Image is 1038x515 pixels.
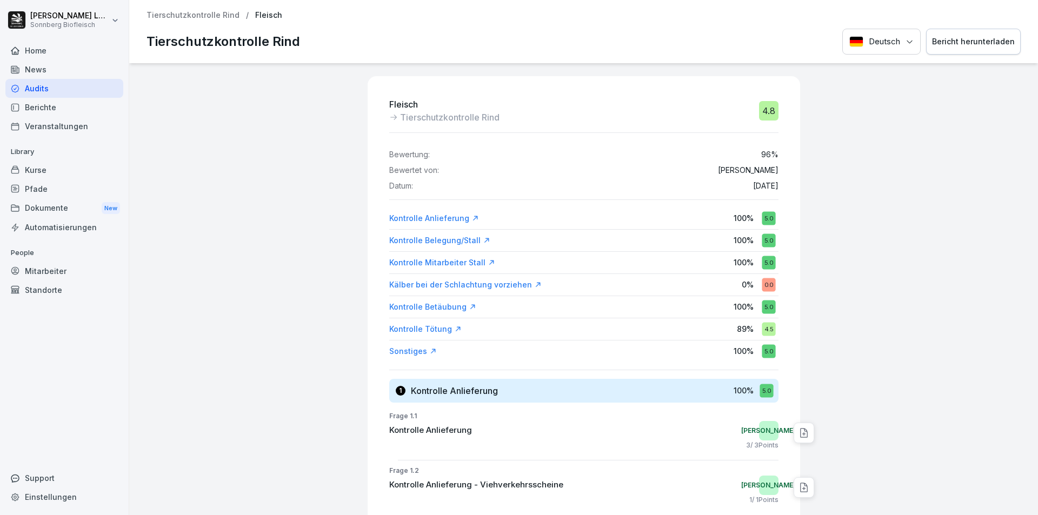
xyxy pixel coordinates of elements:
h3: Kontrolle Anlieferung [411,385,498,397]
div: 5.0 [762,344,775,358]
p: [PERSON_NAME] [718,166,778,175]
div: 4.5 [762,322,775,336]
p: Fleisch [255,11,282,20]
a: Kontrolle Belegung/Stall [389,235,490,246]
p: / [246,11,249,20]
div: 0.0 [762,278,775,291]
p: Tierschutzkontrolle Rind [147,32,300,51]
a: Mitarbeiter [5,262,123,280]
p: 3 / 3 Points [746,440,778,450]
a: Kontrolle Mitarbeiter Stall [389,257,495,268]
a: Pfade [5,179,123,198]
p: Tierschutzkontrolle Rind [400,111,500,124]
div: Bericht herunterladen [932,36,1015,48]
a: Kontrolle Anlieferung [389,213,479,224]
p: 100 % [734,385,754,396]
p: 89 % [737,323,754,335]
a: Standorte [5,280,123,299]
p: Fleisch [389,98,500,111]
div: 4.8 [759,101,778,121]
p: Bewertet von: [389,166,439,175]
p: Datum: [389,182,413,191]
button: Language [842,29,921,55]
div: 5.0 [762,300,775,313]
p: Frage 1.2 [389,466,778,476]
p: Kontrolle Anlieferung [389,424,472,437]
div: [PERSON_NAME] [759,421,778,440]
a: Kurse [5,160,123,179]
a: Veranstaltungen [5,117,123,136]
a: Berichte [5,98,123,117]
div: 1 [396,386,405,396]
p: Deutsch [869,36,900,48]
a: Audits [5,79,123,98]
div: Dokumente [5,198,123,218]
p: Sonnberg Biofleisch [30,21,109,29]
a: Automatisierungen [5,218,123,237]
div: Support [5,469,123,487]
p: Frage 1.1 [389,411,778,421]
div: 5.0 [762,211,775,225]
p: [DATE] [753,182,778,191]
a: DokumenteNew [5,198,123,218]
a: Sonstiges [389,346,437,357]
p: Library [5,143,123,160]
p: People [5,244,123,262]
p: [PERSON_NAME] Lumetsberger [30,11,109,21]
img: Deutsch [849,36,863,47]
p: 96 % [761,150,778,159]
p: Kontrolle Anlieferung - Viehverkehrsscheine [389,479,563,491]
p: Bewertung: [389,150,430,159]
p: 100 % [734,212,754,224]
button: Bericht herunterladen [926,29,1021,55]
a: Tierschutzkontrolle Rind [147,11,239,20]
p: 1 / 1 Points [749,495,778,505]
div: New [102,202,120,215]
p: 100 % [734,345,754,357]
a: Einstellungen [5,487,123,506]
a: Kontrolle Betäubung [389,302,476,312]
div: 5.0 [762,233,775,247]
p: 100 % [734,235,754,246]
div: [PERSON_NAME] [759,476,778,495]
a: Kälber bei der Schlachtung vorziehen [389,279,542,290]
a: Kontrolle Tötung [389,324,462,335]
a: Home [5,41,123,60]
p: 100 % [734,301,754,312]
p: 0 % [742,279,754,290]
p: 100 % [734,257,754,268]
div: 5.0 [762,256,775,269]
div: 5.0 [760,384,773,397]
a: News [5,60,123,79]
